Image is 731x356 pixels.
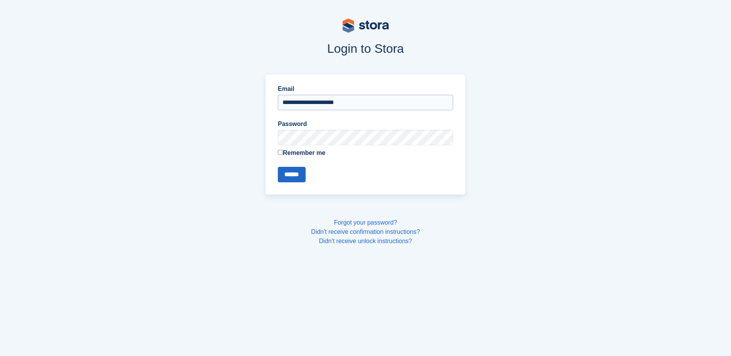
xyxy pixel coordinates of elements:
[278,84,453,94] label: Email
[343,18,389,33] img: stora-logo-53a41332b3708ae10de48c4981b4e9114cc0af31d8433b30ea865607fb682f29.svg
[278,150,283,155] input: Remember me
[278,148,453,158] label: Remember me
[278,119,453,129] label: Password
[334,219,397,226] a: Forgot your password?
[311,228,420,235] a: Didn't receive confirmation instructions?
[319,238,412,244] a: Didn't receive unlock instructions?
[118,42,613,55] h1: Login to Stora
